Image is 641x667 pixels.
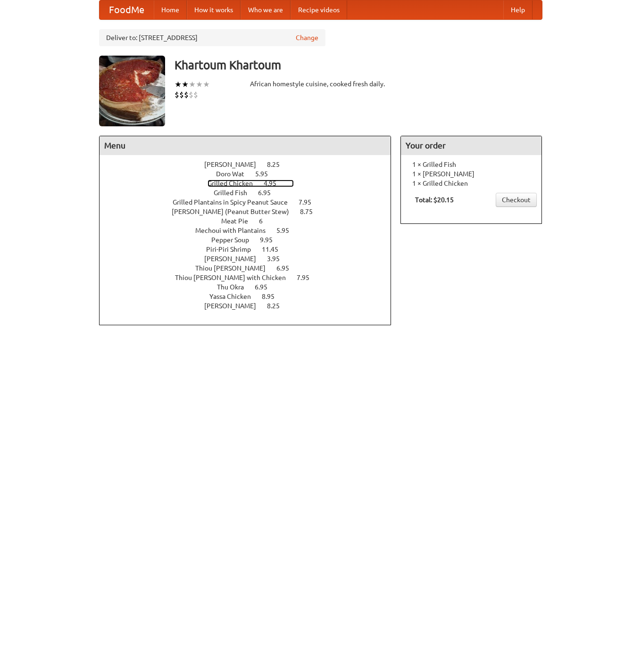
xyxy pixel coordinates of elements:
[221,217,280,225] a: Meat Pie 6
[206,246,296,253] a: Piri-Piri Shrimp 11.45
[204,255,297,263] a: [PERSON_NAME] 3.95
[267,302,289,310] span: 8.25
[496,193,537,207] a: Checkout
[206,246,260,253] span: Piri-Piri Shrimp
[154,0,187,19] a: Home
[187,0,241,19] a: How it works
[216,170,285,178] a: Doro Wat 5.95
[267,161,289,168] span: 8.25
[175,274,295,281] span: Thiou [PERSON_NAME] with Chicken
[100,0,154,19] a: FoodMe
[297,274,319,281] span: 7.95
[260,236,282,244] span: 9.95
[204,161,266,168] span: [PERSON_NAME]
[208,180,262,187] span: Grilled Chicken
[175,274,327,281] a: Thiou [PERSON_NAME] with Chicken 7.95
[99,29,325,46] div: Deliver to: [STREET_ADDRESS]
[503,0,533,19] a: Help
[406,169,537,179] li: 1 × [PERSON_NAME]
[100,136,391,155] h4: Menu
[175,90,179,100] li: $
[173,198,329,206] a: Grilled Plantains in Spicy Peanut Sauce 7.95
[204,161,297,168] a: [PERSON_NAME] 8.25
[172,208,299,215] span: [PERSON_NAME] (Peanut Butter Stew)
[216,170,254,178] span: Doro Wat
[189,79,196,90] li: ★
[193,90,198,100] li: $
[209,293,292,300] a: Yassa Chicken 8.95
[217,283,253,291] span: Thu Okra
[255,170,277,178] span: 5.95
[291,0,347,19] a: Recipe videos
[258,189,280,197] span: 6.95
[204,302,266,310] span: [PERSON_NAME]
[195,227,275,234] span: Mechoui with Plantains
[259,217,272,225] span: 6
[203,79,210,90] li: ★
[401,136,541,155] h4: Your order
[299,198,321,206] span: 7.95
[211,236,258,244] span: Pepper Soup
[204,302,297,310] a: [PERSON_NAME] 8.25
[211,236,290,244] a: Pepper Soup 9.95
[195,264,307,272] a: Thiou [PERSON_NAME] 6.95
[99,56,165,126] img: angular.jpg
[214,189,288,197] a: Grilled Fish 6.95
[217,283,285,291] a: Thu Okra 6.95
[406,179,537,188] li: 1 × Grilled Chicken
[196,79,203,90] li: ★
[204,255,266,263] span: [PERSON_NAME]
[276,227,299,234] span: 5.95
[415,196,454,204] b: Total: $20.15
[184,90,189,100] li: $
[172,208,330,215] a: [PERSON_NAME] (Peanut Butter Stew) 8.75
[175,56,542,74] h3: Khartoum Khartoum
[182,79,189,90] li: ★
[221,217,258,225] span: Meat Pie
[189,90,193,100] li: $
[209,293,260,300] span: Yassa Chicken
[250,79,391,89] div: African homestyle cuisine, cooked fresh daily.
[208,180,294,187] a: Grilled Chicken 4.95
[173,198,297,206] span: Grilled Plantains in Spicy Peanut Sauce
[267,255,289,263] span: 3.95
[406,160,537,169] li: 1 × Grilled Fish
[175,79,182,90] li: ★
[300,208,322,215] span: 8.75
[195,227,307,234] a: Mechoui with Plantains 5.95
[264,180,286,187] span: 4.95
[296,33,318,42] a: Change
[241,0,291,19] a: Who we are
[195,264,275,272] span: Thiou [PERSON_NAME]
[262,293,284,300] span: 8.95
[179,90,184,100] li: $
[276,264,299,272] span: 6.95
[255,283,277,291] span: 6.95
[262,246,288,253] span: 11.45
[214,189,257,197] span: Grilled Fish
